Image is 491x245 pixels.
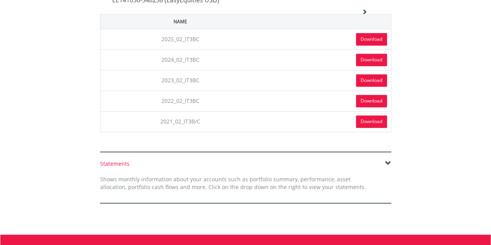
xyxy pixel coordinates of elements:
[356,33,387,45] a: Download
[100,49,260,70] td: 2024_02_IT3BC
[100,90,260,111] td: 2022_02_IT3BC
[356,74,387,87] a: Download
[100,29,260,49] td: 2025_02_IT3BC
[356,95,387,107] a: Download
[100,160,391,168] div: Statements
[100,70,260,90] td: 2023_02_IT3BC
[356,115,387,128] a: Download
[356,54,387,66] a: Download
[94,175,372,191] div: Shows monthly information about your accounts such as portfolio summary, performance, asset alloc...
[100,14,260,29] th: Name
[100,111,260,132] td: 2021_02_IT3B/C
